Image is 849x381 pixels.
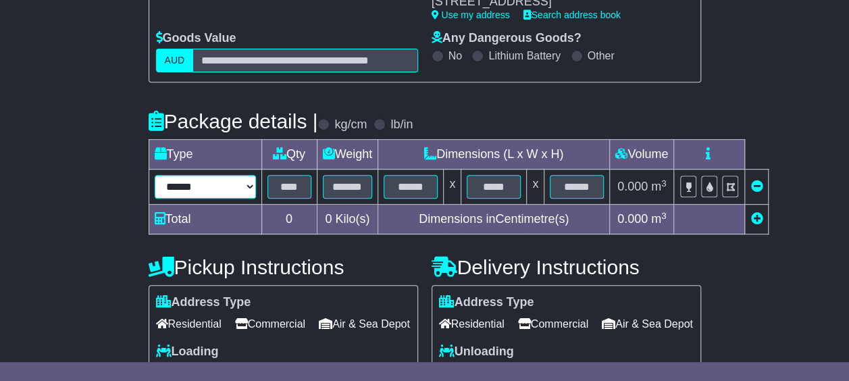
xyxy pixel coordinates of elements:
[617,180,648,193] span: 0.000
[325,212,332,226] span: 0
[661,178,667,188] sup: 3
[149,110,318,132] h4: Package details |
[319,313,410,334] span: Air & Sea Depot
[149,256,418,278] h4: Pickup Instructions
[432,9,510,20] a: Use my address
[651,212,667,226] span: m
[156,295,251,310] label: Address Type
[750,180,763,193] a: Remove this item
[334,118,367,132] label: kg/cm
[439,313,505,334] span: Residential
[610,140,674,170] td: Volume
[488,49,561,62] label: Lithium Battery
[523,9,621,20] a: Search address book
[156,345,219,359] label: Loading
[390,118,413,132] label: lb/in
[617,212,648,226] span: 0.000
[661,211,667,221] sup: 3
[149,140,261,170] td: Type
[149,205,261,234] td: Total
[588,49,615,62] label: Other
[432,256,701,278] h4: Delivery Instructions
[432,31,582,46] label: Any Dangerous Goods?
[156,31,236,46] label: Goods Value
[378,140,610,170] td: Dimensions (L x W x H)
[261,140,317,170] td: Qty
[235,313,305,334] span: Commercial
[317,205,378,234] td: Kilo(s)
[317,140,378,170] td: Weight
[518,313,588,334] span: Commercial
[439,345,514,359] label: Unloading
[156,49,194,72] label: AUD
[448,49,462,62] label: No
[527,170,544,205] td: x
[602,313,693,334] span: Air & Sea Depot
[750,212,763,226] a: Add new item
[439,295,534,310] label: Address Type
[378,205,610,234] td: Dimensions in Centimetre(s)
[261,205,317,234] td: 0
[651,180,667,193] span: m
[444,170,461,205] td: x
[156,313,222,334] span: Residential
